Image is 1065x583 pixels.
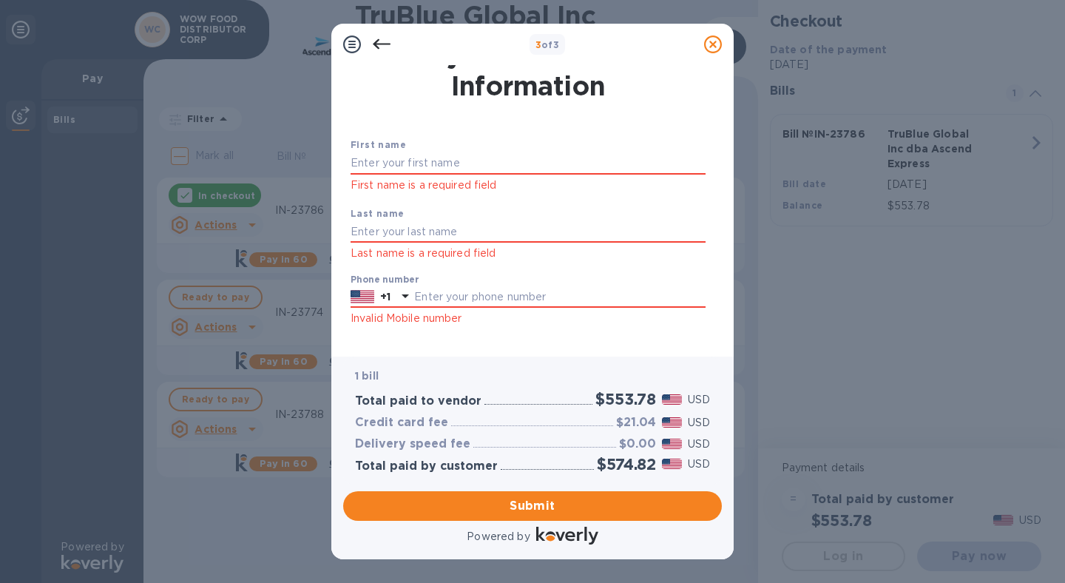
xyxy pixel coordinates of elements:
[343,491,722,521] button: Submit
[662,417,682,428] img: USD
[351,289,374,305] img: US
[351,245,706,262] p: Last name is a required field
[351,221,706,243] input: Enter your last name
[355,394,481,408] h3: Total paid to vendor
[535,39,541,50] span: 3
[355,459,498,474] h3: Total paid by customer
[355,437,470,451] h3: Delivery speed fee
[688,456,710,472] p: USD
[414,286,706,309] input: Enter your phone number
[355,497,710,515] span: Submit
[688,415,710,431] p: USD
[467,529,530,545] p: Powered by
[351,275,419,284] label: Phone number
[688,392,710,408] p: USD
[535,39,560,50] b: of 3
[595,390,656,408] h2: $553.78
[430,345,608,359] h3: Payment Confirmation Email
[536,527,598,545] img: Logo
[355,416,448,430] h3: Credit card fee
[351,152,706,175] input: Enter your first name
[688,437,710,452] p: USD
[616,416,656,430] h3: $21.04
[662,459,682,469] img: USD
[619,437,656,451] h3: $0.00
[351,139,406,150] b: First name
[662,394,682,405] img: USD
[351,208,405,219] b: Last name
[380,289,390,304] p: +1
[351,177,706,194] p: First name is a required field
[351,39,706,101] h1: Payment Contact Information
[351,310,706,327] p: Invalid Mobile number
[355,370,379,382] b: 1 bill
[597,455,656,474] h2: $574.82
[662,439,682,449] img: USD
